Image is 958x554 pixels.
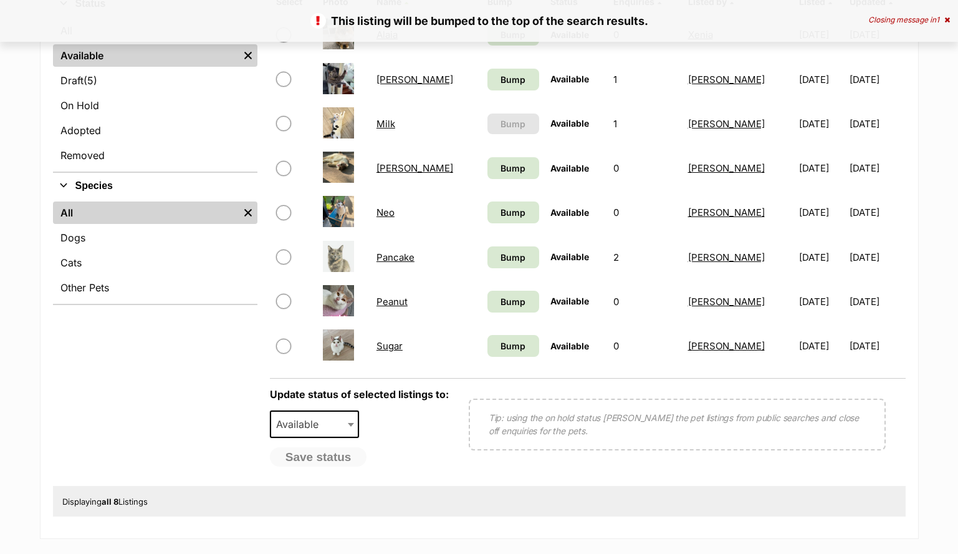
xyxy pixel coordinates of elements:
span: Available [550,118,589,129]
a: Other Pets [53,276,257,299]
img: Maria [323,63,354,94]
a: [PERSON_NAME] [376,162,453,174]
a: On Hold [53,94,257,117]
span: Bump [501,73,525,86]
span: Bump [501,162,525,175]
a: Bump [487,202,539,223]
a: All [53,202,239,224]
td: [DATE] [794,102,848,145]
a: Bump [487,157,539,179]
td: [DATE] [850,236,904,279]
td: [DATE] [794,280,848,323]
a: Bump [487,335,539,357]
a: Available [53,44,239,67]
span: Available [550,296,589,306]
a: [PERSON_NAME] [688,340,765,352]
td: 2 [608,236,682,279]
a: Remove filter [239,202,257,224]
td: 0 [608,280,682,323]
span: Available [550,251,589,262]
a: [PERSON_NAME] [688,162,765,174]
a: Removed [53,144,257,167]
span: Bump [501,339,525,352]
td: [DATE] [850,58,904,101]
a: Remove filter [239,44,257,67]
a: Sugar [376,340,403,352]
span: Available [550,74,589,84]
img: Molly [323,152,354,183]
a: [PERSON_NAME] [376,74,453,85]
a: Neo [376,207,395,218]
a: Bump [487,69,539,90]
td: [DATE] [794,324,848,367]
a: Bump [487,291,539,313]
td: [DATE] [794,147,848,190]
span: Bump [501,117,525,130]
td: 1 [608,102,682,145]
img: Neo [323,196,354,227]
td: [DATE] [794,236,848,279]
span: Available [271,415,331,433]
a: [PERSON_NAME] [688,118,765,130]
td: [DATE] [850,102,904,145]
a: [PERSON_NAME] [688,74,765,85]
a: Milk [376,118,395,130]
span: 1 [936,15,939,24]
td: 0 [608,191,682,234]
span: Bump [501,206,525,219]
label: Update status of selected listings to: [270,388,449,401]
td: [DATE] [850,280,904,323]
a: Peanut [376,296,408,308]
td: [DATE] [794,191,848,234]
a: Adopted [53,119,257,142]
div: Closing message in [868,16,950,24]
a: [PERSON_NAME] [688,251,765,263]
span: Bump [501,251,525,264]
button: Bump [487,114,539,134]
td: 0 [608,324,682,367]
td: [DATE] [850,147,904,190]
td: [DATE] [794,58,848,101]
p: This listing will be bumped to the top of the search results. [12,12,946,29]
a: [PERSON_NAME] [688,207,765,218]
span: Bump [501,295,525,308]
a: [PERSON_NAME] [688,296,765,308]
span: Available [550,163,589,173]
strong: all 8 [102,497,118,507]
button: Save status [270,447,367,467]
span: Available [550,341,589,351]
a: Draft [53,69,257,92]
p: Tip: using the on hold status [PERSON_NAME] the pet listings from public searches and close off e... [489,411,866,437]
span: (5) [84,73,97,88]
span: Available [550,207,589,218]
span: Displaying Listings [62,497,148,507]
a: Cats [53,251,257,274]
a: Pancake [376,251,414,263]
a: Bump [487,246,539,268]
td: [DATE] [850,324,904,367]
div: Species [53,199,257,304]
td: 1 [608,58,682,101]
a: Dogs [53,226,257,249]
td: [DATE] [850,191,904,234]
div: Status [53,17,257,172]
td: 0 [608,147,682,190]
button: Species [53,178,257,194]
span: Available [270,411,360,438]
